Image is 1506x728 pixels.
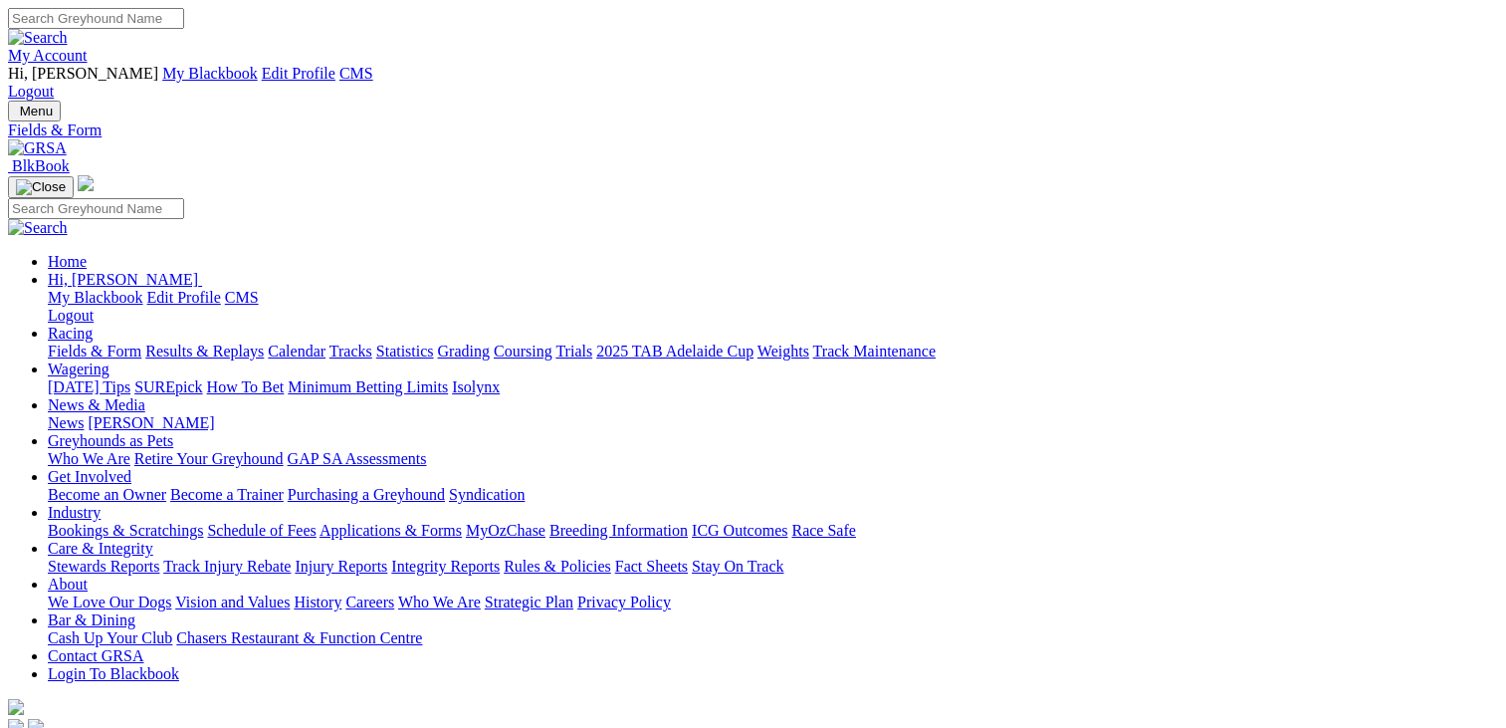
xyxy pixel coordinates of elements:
a: Track Maintenance [813,343,936,360]
a: Schedule of Fees [207,522,316,539]
div: Get Involved [48,486,1498,504]
a: Home [48,253,87,270]
a: Who We Are [48,450,130,467]
a: Applications & Forms [320,522,462,539]
div: Care & Integrity [48,558,1498,576]
div: About [48,594,1498,611]
a: Race Safe [791,522,855,539]
a: Bar & Dining [48,611,135,628]
a: Breeding Information [549,522,688,539]
a: SUREpick [134,378,202,395]
a: Rules & Policies [504,558,611,575]
a: Track Injury Rebate [163,558,291,575]
img: Close [16,179,66,195]
a: How To Bet [207,378,285,395]
a: 2025 TAB Adelaide Cup [596,343,753,360]
a: Edit Profile [147,289,221,306]
a: Trials [555,343,592,360]
a: Industry [48,504,101,521]
a: [PERSON_NAME] [88,414,214,431]
a: BlkBook [8,157,70,174]
a: Tracks [329,343,372,360]
a: Injury Reports [295,558,387,575]
a: Bookings & Scratchings [48,522,203,539]
a: Calendar [268,343,325,360]
a: Statistics [376,343,434,360]
input: Search [8,198,184,219]
button: Toggle navigation [8,101,61,121]
div: Hi, [PERSON_NAME] [48,289,1498,325]
img: Search [8,219,68,237]
a: About [48,576,88,593]
a: Hi, [PERSON_NAME] [48,271,202,288]
a: Syndication [449,486,525,503]
a: Racing [48,325,93,342]
a: Results & Replays [145,343,264,360]
a: Edit Profile [262,65,335,82]
a: Weights [757,343,809,360]
a: Fields & Form [48,343,141,360]
a: ICG Outcomes [692,522,787,539]
a: GAP SA Assessments [288,450,427,467]
div: Wagering [48,378,1498,396]
input: Search [8,8,184,29]
a: Vision and Values [175,594,290,610]
a: Who We Are [398,594,481,610]
img: logo-grsa-white.png [8,699,24,715]
img: logo-grsa-white.png [78,175,94,191]
a: Fields & Form [8,121,1498,139]
div: Industry [48,522,1498,540]
a: Get Involved [48,468,131,485]
a: News & Media [48,396,145,413]
span: Hi, [PERSON_NAME] [48,271,198,288]
a: Become an Owner [48,486,166,503]
a: Careers [345,594,394,610]
a: Coursing [494,343,552,360]
a: My Blackbook [162,65,258,82]
a: We Love Our Dogs [48,594,171,610]
div: Racing [48,343,1498,361]
a: News [48,414,84,431]
a: Greyhounds as Pets [48,432,173,449]
a: Stay On Track [692,558,783,575]
div: Bar & Dining [48,629,1498,647]
a: Contact GRSA [48,647,143,664]
button: Toggle navigation [8,176,74,198]
img: GRSA [8,139,67,157]
a: MyOzChase [466,522,545,539]
a: CMS [225,289,259,306]
a: Logout [8,83,54,100]
a: Purchasing a Greyhound [288,486,445,503]
div: Greyhounds as Pets [48,450,1498,468]
div: News & Media [48,414,1498,432]
a: Isolynx [452,378,500,395]
img: Search [8,29,68,47]
a: History [294,594,341,610]
a: Cash Up Your Club [48,629,172,646]
a: Fact Sheets [615,558,688,575]
a: Privacy Policy [577,594,671,610]
a: My Account [8,47,88,64]
a: Care & Integrity [48,540,153,557]
span: BlkBook [12,157,70,174]
a: Stewards Reports [48,558,159,575]
span: Hi, [PERSON_NAME] [8,65,158,82]
a: Chasers Restaurant & Function Centre [176,629,422,646]
a: Grading [438,343,490,360]
div: My Account [8,65,1498,101]
a: Logout [48,307,94,324]
a: Login To Blackbook [48,665,179,682]
a: Retire Your Greyhound [134,450,284,467]
a: Become a Trainer [170,486,284,503]
a: Integrity Reports [391,558,500,575]
a: Minimum Betting Limits [288,378,448,395]
a: CMS [339,65,373,82]
a: My Blackbook [48,289,143,306]
a: Strategic Plan [485,594,573,610]
a: Wagering [48,361,109,377]
a: [DATE] Tips [48,378,130,395]
span: Menu [20,104,53,119]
